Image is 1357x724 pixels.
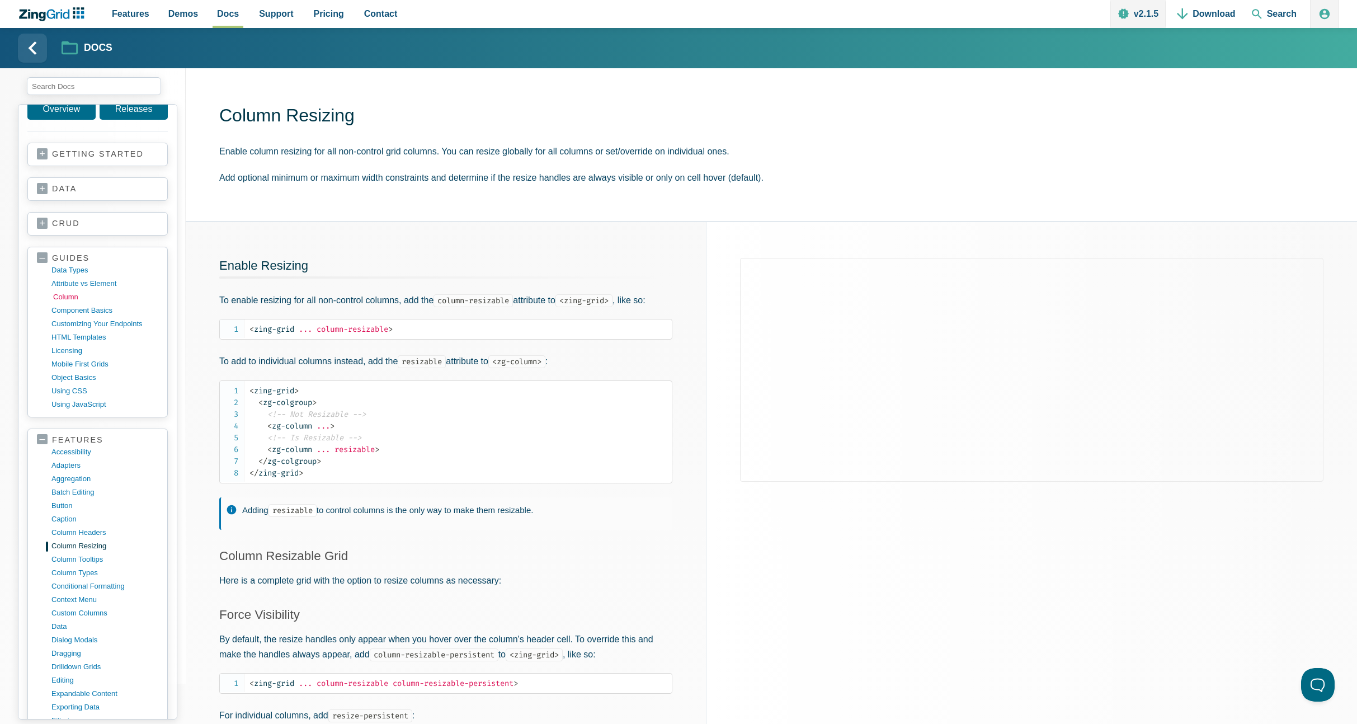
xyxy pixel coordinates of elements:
[51,398,158,411] a: using JavaScript
[294,386,299,396] span: >
[51,526,158,539] a: column headers
[393,679,513,688] span: column-resizable-persistent
[51,553,158,566] a: column tooltips
[267,445,272,454] span: <
[314,6,344,21] span: Pricing
[62,39,112,58] a: Docs
[51,633,158,647] a: dialog modals
[51,486,158,499] a: batch editing
[267,433,361,443] span: <!-- Is Resizable -->
[258,457,317,466] span: zg-colgroup
[317,679,388,688] span: column-resizable
[37,435,158,445] a: features
[37,253,158,264] a: guides
[375,445,379,454] span: >
[51,607,158,620] a: custom columns
[219,293,672,308] p: To enable resizing for all non-control columns, add the attribute to , like so:
[249,468,299,478] span: zing-grid
[249,325,294,334] span: zing-grid
[219,549,348,563] a: Column Resizable Grid
[51,459,158,472] a: adapters
[1301,668,1335,702] iframe: Toggle Customer Support
[51,358,158,371] a: mobile first grids
[267,410,366,419] span: <!-- Not Resizable -->
[317,421,330,431] span: ...
[51,317,158,331] a: customizing your endpoints
[219,144,1339,159] p: Enable column resizing for all non-control grid columns. You can resize globally for all columns ...
[217,6,239,21] span: Docs
[51,304,158,317] a: component basics
[364,6,398,21] span: Contact
[37,149,158,160] a: getting started
[249,679,254,688] span: <
[53,290,160,304] a: column
[51,660,158,674] a: drilldown grids
[84,43,112,53] strong: Docs
[267,445,312,454] span: zg-column
[249,468,258,478] span: </
[219,608,300,622] a: Force Visibility
[112,6,149,21] span: Features
[242,503,661,518] p: Adding to control columns is the only way to make them resizable.
[249,679,294,688] span: zing-grid
[740,258,1323,482] iframe: Demo loaded in iFrame
[249,325,254,334] span: <
[51,513,158,526] a: caption
[219,170,1339,185] p: Add optional minimum or maximum width constraints and determine if the resize handles are always ...
[51,580,158,593] a: conditional formatting
[370,648,498,661] code: column-resizable-persistent
[506,648,563,661] code: <zing-grid>
[555,294,612,307] code: <zing-grid>
[488,355,545,368] code: <zg-column>
[51,499,158,513] a: button
[267,421,312,431] span: zg-column
[51,344,158,358] a: licensing
[268,504,317,517] code: resizable
[51,566,158,580] a: column types
[27,77,161,95] input: search input
[37,184,158,195] a: data
[249,386,294,396] span: zing-grid
[219,258,308,272] a: Enable Resizing
[299,325,312,334] span: ...
[317,457,321,466] span: >
[219,104,1339,129] h1: Column Resizing
[51,539,158,553] a: column resizing
[317,445,330,454] span: ...
[219,708,672,723] p: For individual columns, add :
[259,6,293,21] span: Support
[267,421,272,431] span: <
[312,398,317,407] span: >
[334,445,375,454] span: resizable
[388,325,393,334] span: >
[51,647,158,660] a: dragging
[513,679,518,688] span: >
[249,386,254,396] span: <
[258,398,312,407] span: zg-colgroup
[51,620,158,633] a: data
[51,445,158,459] a: accessibility
[299,679,312,688] span: ...
[51,593,158,607] a: context menu
[330,421,334,431] span: >
[299,468,303,478] span: >
[398,355,446,368] code: resizable
[328,709,412,722] code: resize-persistent
[18,7,90,21] a: ZingChart Logo. Click to return to the homepage
[258,398,263,407] span: <
[51,687,158,701] a: expandable content
[51,701,158,714] a: exporting data
[37,218,158,229] a: crud
[51,384,158,398] a: using CSS
[51,472,158,486] a: aggregation
[51,264,158,277] a: data types
[100,98,168,120] a: Releases
[51,277,158,290] a: Attribute vs Element
[258,457,267,466] span: </
[317,325,388,334] span: column-resizable
[219,632,672,662] p: By default, the resize handles only appear when you hover over the column's header cell. To overr...
[51,371,158,384] a: object basics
